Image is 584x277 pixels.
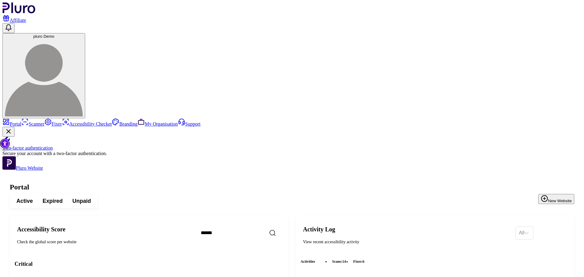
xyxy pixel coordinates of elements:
button: Expired [38,196,68,206]
span: Unpaid [72,197,91,205]
div: Two-factor authentication [2,145,582,151]
a: My Organisation [137,121,178,126]
div: Activities [301,255,569,268]
div: Set sorting [515,226,534,240]
li: fixes : [351,258,367,265]
h3: Critical [15,260,283,268]
span: pluro Demo [33,34,54,39]
a: Fixer [44,121,62,126]
div: View recent accessibility activity [303,239,510,245]
span: Expired [43,197,63,205]
a: Open Pluro Website [2,165,43,171]
a: Logo [2,9,36,14]
span: Active [16,197,33,205]
a: Two-factor authentication [2,137,582,151]
button: Open notifications, you have 0 new notifications [2,23,15,33]
div: Secure your account with a two-factor authentication. [2,151,582,156]
aside: Sidebar menu [2,118,582,171]
a: Scanner [21,121,44,126]
h2: Activity Log [303,226,510,233]
span: 14 [342,259,346,264]
h1: Portal [10,183,574,191]
div: Check the global score per website [17,239,191,245]
button: New Website [538,194,574,204]
li: scans : [330,258,348,265]
a: Accessibility Checker [62,121,112,126]
h2: Accessibility Score [17,226,191,233]
button: pluro Demopluro Demo [2,33,85,118]
a: Portal [2,121,21,126]
button: Unpaid [68,196,96,206]
a: Branding [112,121,137,126]
img: pluro Demo [5,39,83,116]
span: 6 [363,259,364,264]
input: Search [196,227,301,239]
button: Active [12,196,38,206]
a: Support [178,121,201,126]
button: Close Two-factor authentication notification [2,127,15,137]
a: Affiliate [2,18,26,23]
